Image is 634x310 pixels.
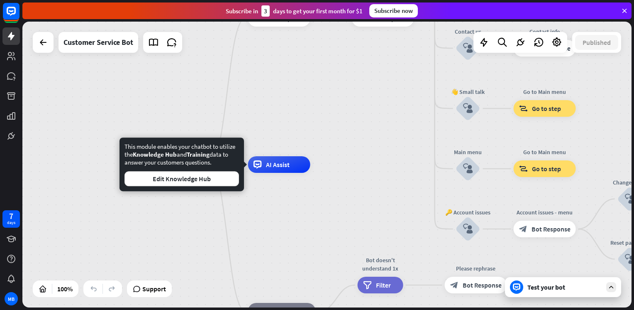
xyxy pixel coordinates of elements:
span: Training [187,150,210,158]
div: 100% [55,282,75,295]
div: MB [5,292,18,305]
div: Go to Main menu [507,148,582,156]
span: Filter [376,281,391,289]
span: Knowledge Hub [133,150,177,158]
div: Contact us [443,27,493,36]
div: 7 [9,212,13,220]
i: block_goto [519,165,528,173]
span: Bot Response [370,14,409,22]
div: Go to Main menu [507,88,582,96]
i: block_bot_response [519,225,527,233]
div: Contact info [507,27,582,36]
div: Main menu [443,148,493,156]
span: Go to step [532,165,561,173]
span: Bot Response [532,225,571,233]
i: block_user_input [463,103,473,113]
span: Bot Response [532,44,571,52]
div: 3 [261,5,270,17]
div: Account issues - menu [507,208,582,217]
i: filter [363,281,372,289]
span: Go to step [532,104,561,113]
a: 7 days [2,210,20,228]
i: block_user_input [463,43,473,53]
div: Customer Service Bot [63,32,133,53]
div: 👋 Small talk [443,88,493,96]
div: Subscribe in days to get your first month for $1 [226,5,363,17]
i: block_user_input [463,164,473,174]
span: Support [142,282,166,295]
div: 🔑 Account issues [443,208,493,217]
span: Bot Response [266,14,305,22]
span: AI Assist [266,160,290,169]
i: block_bot_response [450,281,458,289]
i: block_goto [519,104,528,113]
div: days [7,220,15,226]
button: Open LiveChat chat widget [7,3,32,28]
i: block_user_input [463,224,473,234]
i: block_bot_response [357,14,366,22]
span: Bot Response [463,281,502,289]
button: Edit Knowledge Hub [124,171,239,186]
div: Please rephrase [439,264,513,273]
button: Published [575,35,618,50]
div: Subscribe now [369,4,418,17]
i: block_bot_response [254,14,262,22]
div: Test your bot [527,283,602,291]
div: This module enables your chatbot to utilize the and data to answer your customers questions. [124,143,239,186]
div: Bot doesn't understand 1x [351,256,410,273]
